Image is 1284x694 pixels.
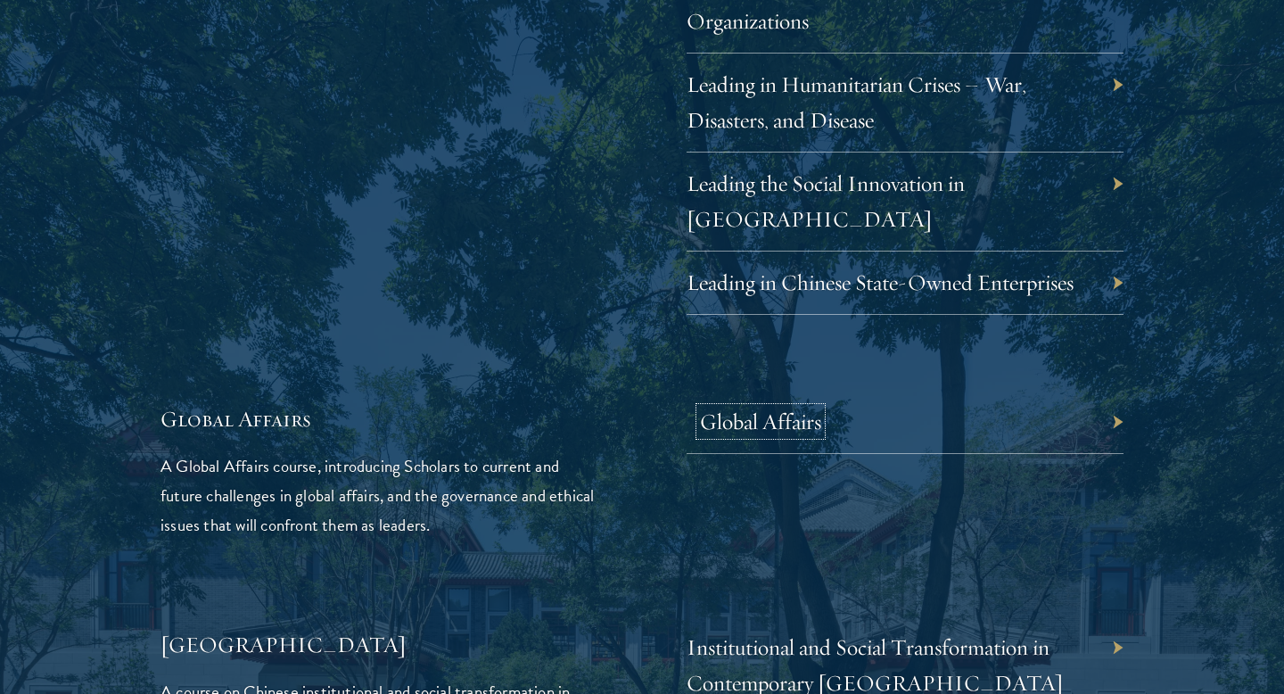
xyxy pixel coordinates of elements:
a: Leading in Chinese State-Owned Enterprises [687,269,1074,296]
h5: [GEOGRAPHIC_DATA] [160,630,597,660]
a: Leading in Humanitarian Crises – War, Disasters, and Disease [687,70,1026,134]
h5: Global Affairs [160,404,597,434]
a: Leading the Social Innovation in [GEOGRAPHIC_DATA] [687,169,965,233]
p: A Global Affairs course, introducing Scholars to current and future challenges in global affairs,... [160,451,597,540]
a: Global Affairs [700,408,821,435]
